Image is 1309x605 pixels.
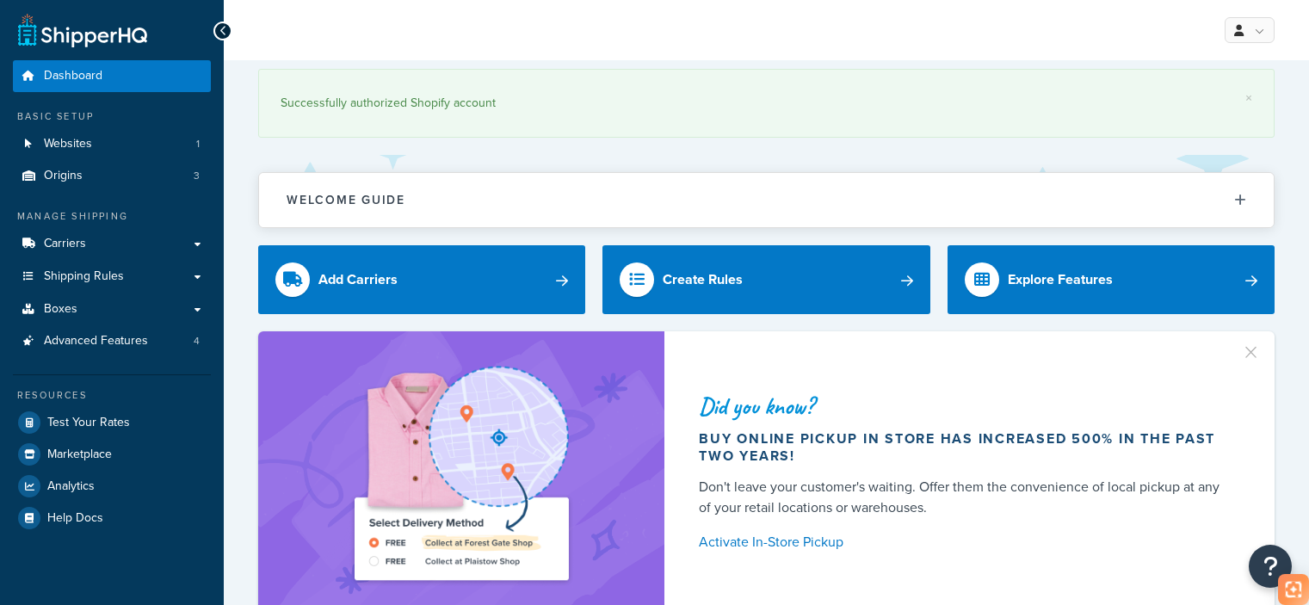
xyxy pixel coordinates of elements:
span: Analytics [47,479,95,494]
div: Manage Shipping [13,209,211,224]
a: Add Carriers [258,245,585,314]
div: Explore Features [1008,268,1113,292]
li: Websites [13,128,211,160]
a: Boxes [13,293,211,325]
a: Help Docs [13,503,211,534]
span: 1 [196,137,200,151]
div: Buy online pickup in store has increased 500% in the past two years! [699,430,1233,465]
a: Websites1 [13,128,211,160]
span: Origins [44,169,83,183]
a: Dashboard [13,60,211,92]
span: Marketplace [47,448,112,462]
span: Test Your Rates [47,416,130,430]
div: Add Carriers [318,268,398,292]
a: Origins3 [13,160,211,192]
span: Websites [44,137,92,151]
button: Welcome Guide [259,173,1274,227]
div: Don't leave your customer's waiting. Offer them the convenience of local pickup at any of your re... [699,477,1233,518]
span: Advanced Features [44,334,148,349]
a: Marketplace [13,439,211,470]
img: ad-shirt-map-b0359fc47e01cab431d101c4b569394f6a03f54285957d908178d52f29eb9668.png [306,357,617,591]
a: Create Rules [602,245,929,314]
a: Analytics [13,471,211,502]
span: Carriers [44,237,86,251]
a: Carriers [13,228,211,260]
h2: Welcome Guide [287,194,405,207]
a: Explore Features [948,245,1275,314]
a: × [1245,91,1252,105]
div: Basic Setup [13,109,211,124]
span: Shipping Rules [44,269,124,284]
span: Boxes [44,302,77,317]
span: Help Docs [47,511,103,526]
div: Create Rules [663,268,743,292]
a: Activate In-Store Pickup [699,530,1233,554]
a: Shipping Rules [13,261,211,293]
span: Dashboard [44,69,102,83]
button: Open Resource Center [1249,545,1292,588]
div: Resources [13,388,211,403]
span: 4 [194,334,200,349]
li: Advanced Features [13,325,211,357]
li: Origins [13,160,211,192]
a: Test Your Rates [13,407,211,438]
div: Did you know? [699,394,1233,418]
a: Advanced Features4 [13,325,211,357]
div: Successfully authorized Shopify account [281,91,1252,115]
span: 3 [194,169,200,183]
